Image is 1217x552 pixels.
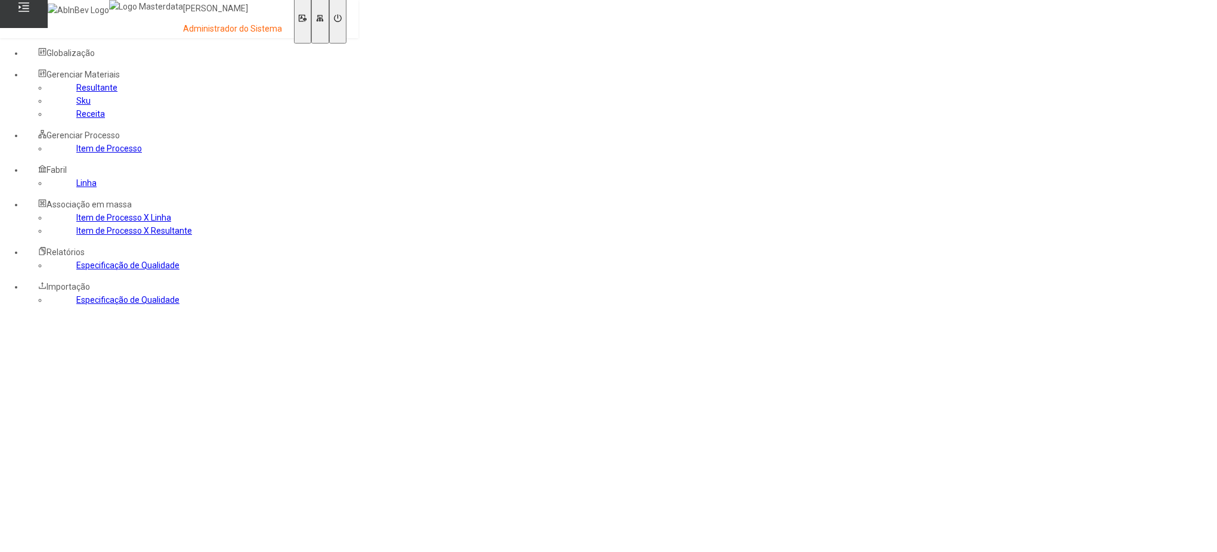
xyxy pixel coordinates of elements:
[76,178,97,188] a: Linha
[48,4,109,17] img: AbInBev Logo
[183,3,282,15] p: [PERSON_NAME]
[47,200,132,209] span: Associação em massa
[76,109,105,119] a: Receita
[47,70,120,79] span: Gerenciar Materiais
[76,83,117,92] a: Resultante
[76,213,171,222] a: Item de Processo X Linha
[76,96,91,106] a: Sku
[76,295,179,305] a: Especificação de Qualidade
[47,48,95,58] span: Globalização
[47,247,85,257] span: Relatórios
[76,261,179,270] a: Especificação de Qualidade
[47,165,67,175] span: Fabril
[47,282,90,291] span: Importação
[76,144,142,153] a: Item de Processo
[76,226,192,235] a: Item de Processo X Resultante
[47,131,120,140] span: Gerenciar Processo
[183,23,282,35] p: Administrador do Sistema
